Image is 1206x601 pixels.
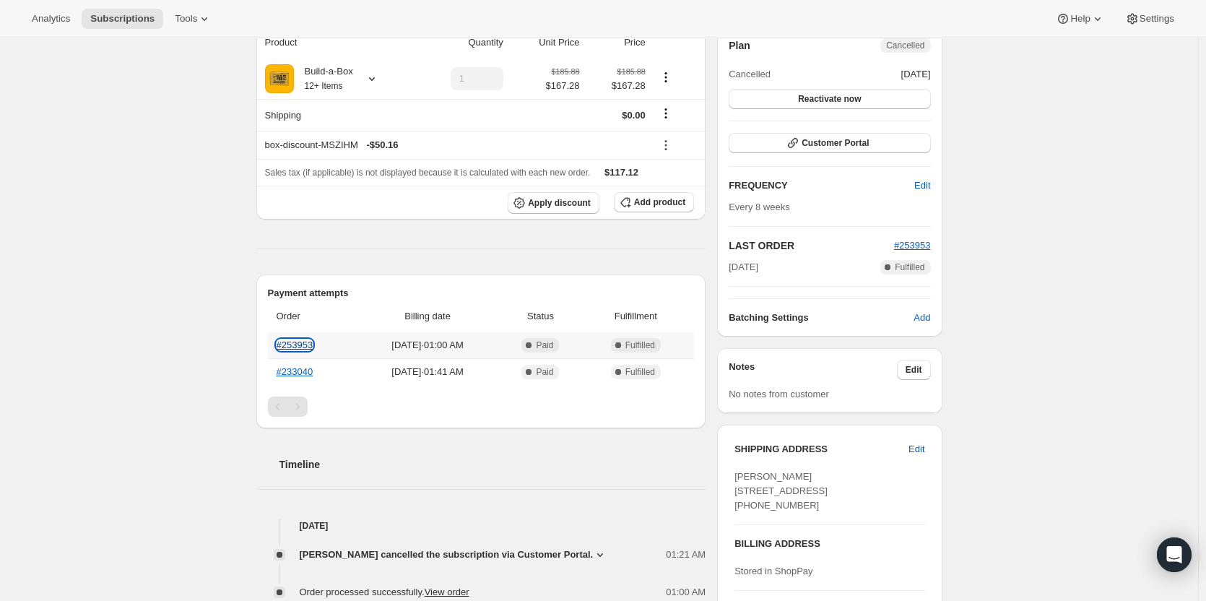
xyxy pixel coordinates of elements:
[551,67,579,76] small: $185.88
[914,311,930,325] span: Add
[666,548,706,562] span: 01:21 AM
[894,238,931,253] button: #253953
[277,366,313,377] a: #233040
[1140,13,1174,25] span: Settings
[508,27,584,59] th: Unit Price
[1070,13,1090,25] span: Help
[412,27,507,59] th: Quantity
[729,260,758,274] span: [DATE]
[729,389,829,399] span: No notes from customer
[729,238,894,253] h2: LAST ORDER
[905,306,939,329] button: Add
[666,585,706,600] span: 01:00 AM
[586,309,686,324] span: Fulfillment
[425,587,469,597] a: View order
[366,138,398,152] span: - $50.16
[305,81,343,91] small: 12+ Items
[897,360,931,380] button: Edit
[622,110,646,121] span: $0.00
[914,178,930,193] span: Edit
[729,67,771,82] span: Cancelled
[536,340,553,351] span: Paid
[908,442,924,457] span: Edit
[277,340,313,350] a: #253953
[265,168,591,178] span: Sales tax (if applicable) is not displayed because it is calculated with each new order.
[268,397,695,417] nav: Pagination
[1157,537,1192,572] div: Open Intercom Messenger
[546,79,580,93] span: $167.28
[90,13,155,25] span: Subscriptions
[906,364,922,376] span: Edit
[82,9,163,29] button: Subscriptions
[729,38,750,53] h2: Plan
[614,192,694,212] button: Add product
[32,13,70,25] span: Analytics
[589,79,646,93] span: $167.28
[734,471,828,511] span: [PERSON_NAME] [STREET_ADDRESS] [PHONE_NUMBER]
[895,261,924,273] span: Fulfilled
[508,192,599,214] button: Apply discount
[536,366,553,378] span: Paid
[360,338,495,353] span: [DATE] · 01:00 AM
[654,105,677,121] button: Shipping actions
[617,67,646,76] small: $185.88
[729,311,914,325] h6: Batching Settings
[503,309,577,324] span: Status
[734,537,924,551] h3: BILLING ADDRESS
[268,300,356,332] th: Order
[279,457,706,472] h2: Timeline
[798,93,861,105] span: Reactivate now
[360,365,495,379] span: [DATE] · 01:41 AM
[175,13,197,25] span: Tools
[654,69,677,85] button: Product actions
[729,89,930,109] button: Reactivate now
[268,286,695,300] h2: Payment attempts
[900,438,933,461] button: Edit
[584,27,650,59] th: Price
[729,178,914,193] h2: FREQUENCY
[1116,9,1183,29] button: Settings
[256,519,706,533] h4: [DATE]
[300,548,594,562] span: [PERSON_NAME] cancelled the subscription via Customer Portal.
[604,167,638,178] span: $117.12
[894,240,931,251] a: #253953
[901,67,931,82] span: [DATE]
[528,197,591,209] span: Apply discount
[729,360,897,380] h3: Notes
[734,442,908,457] h3: SHIPPING ADDRESS
[634,196,685,208] span: Add product
[300,587,469,597] span: Order processed successfully.
[265,138,646,152] div: box-discount-MSZIHM
[729,133,930,153] button: Customer Portal
[256,27,413,59] th: Product
[802,137,869,149] span: Customer Portal
[625,366,655,378] span: Fulfilled
[906,174,939,197] button: Edit
[166,9,220,29] button: Tools
[294,64,353,93] div: Build-a-Box
[1047,9,1113,29] button: Help
[729,202,790,212] span: Every 8 weeks
[23,9,79,29] button: Analytics
[256,99,413,131] th: Shipping
[886,40,924,51] span: Cancelled
[625,340,655,351] span: Fulfilled
[360,309,495,324] span: Billing date
[265,64,294,93] img: product img
[734,566,812,576] span: Stored in ShopPay
[300,548,608,562] button: [PERSON_NAME] cancelled the subscription via Customer Portal.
